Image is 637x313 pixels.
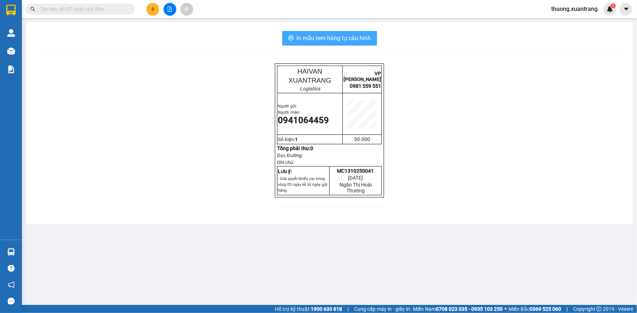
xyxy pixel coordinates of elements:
[7,248,15,256] img: warehouse-icon
[337,168,374,174] span: MC1310250041
[436,306,503,312] strong: 0708 023 035 - 0935 103 250
[596,306,602,312] span: copyright
[623,6,630,12] span: caret-down
[300,86,320,91] em: Logistics
[277,160,294,165] span: Ghi chú:
[504,308,507,310] span: ⚪️
[348,305,349,313] span: |
[146,3,159,16] button: plus
[164,3,176,16] button: file-add
[607,6,613,12] img: icon-new-feature
[298,67,322,75] span: HAIVAN
[413,305,503,313] span: Miền Nam
[530,306,561,312] strong: 0369 525 060
[620,3,633,16] button: caret-down
[278,104,297,109] span: Người gửi:
[150,7,156,12] span: plus
[348,175,363,181] span: [DATE]
[282,31,377,46] button: printerIn mẫu tem hàng tự cấu hình
[354,136,370,142] span: 50.000
[612,3,614,8] span: 1
[277,153,303,158] span: Dọc Đường:
[277,145,313,151] strong: Tổng phải thu:
[311,306,342,312] strong: 1900 633 818
[278,137,298,142] span: Số kiện:
[295,137,298,142] span: 1
[354,305,411,313] span: Cung cấp máy in - giấy in:
[278,115,329,125] span: 0941064459
[339,182,372,193] span: Ngần Thị Hoài Thương
[180,3,193,16] button: aim
[350,83,381,89] span: 0981 559 551
[288,35,294,42] span: printer
[288,77,331,84] span: XUANTRANG
[297,34,371,43] span: In mẫu tem hàng tự cấu hình
[8,281,15,288] span: notification
[509,305,561,313] span: Miền Bắc
[275,305,342,313] span: Hỗ trợ kỹ thuật:
[7,47,15,55] img: warehouse-icon
[40,5,126,13] input: Tìm tên, số ĐT hoặc mã đơn
[184,7,189,12] span: aim
[8,265,15,272] span: question-circle
[167,7,172,12] span: file-add
[611,3,616,8] sup: 1
[30,7,35,12] span: search
[6,5,16,16] img: logo-vxr
[545,4,603,13] span: thuong.xuantrang
[278,176,327,193] span: - Giải quyết khiếu nại trong vòng 03 ngày kể từ ngày gửi hàng.
[278,110,300,115] span: Người nhận:
[567,305,568,313] span: |
[8,298,15,305] span: message
[7,29,15,37] img: warehouse-icon
[7,66,15,73] img: solution-icon
[310,145,313,151] span: 0
[278,168,292,174] strong: Lưu ý:
[344,71,381,82] span: VP [PERSON_NAME]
